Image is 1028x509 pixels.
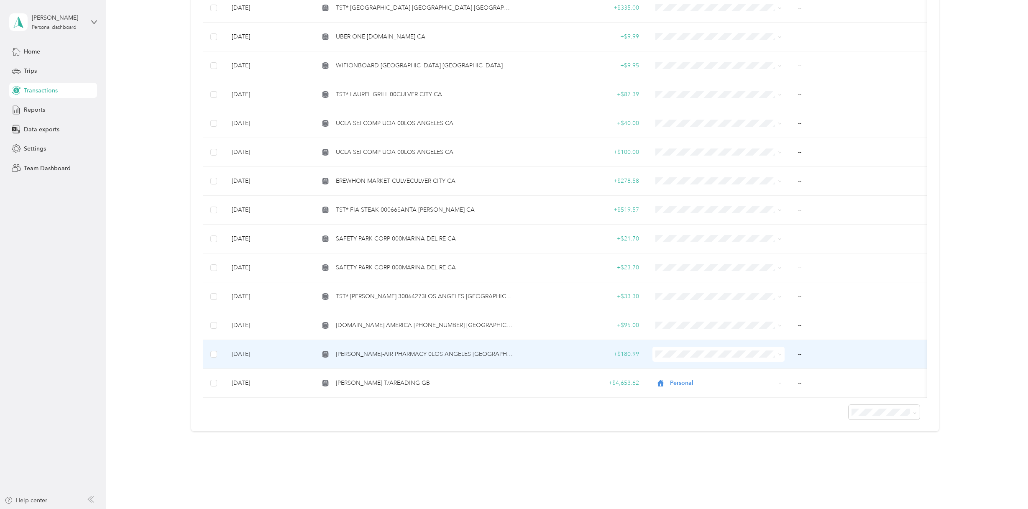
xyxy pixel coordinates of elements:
[527,90,639,99] div: + $87.39
[527,205,639,215] div: + $519.57
[791,138,930,167] td: --
[336,90,442,99] span: TST* LAUREL GRILL 00CULVER CITY CA
[791,167,930,196] td: --
[527,32,639,41] div: + $9.99
[791,109,930,138] td: --
[32,25,77,30] div: Personal dashboard
[527,292,639,301] div: + $33.30
[981,462,1028,509] iframe: Everlance-gr Chat Button Frame
[24,144,46,153] span: Settings
[527,61,639,70] div: + $9.95
[24,125,59,134] span: Data exports
[527,176,639,186] div: + $278.58
[527,379,639,388] div: + $4,653.62
[791,253,930,282] td: --
[225,311,312,340] td: [DATE]
[336,321,514,330] span: [DOMAIN_NAME] AMERICA [PHONE_NUMBER] [GEOGRAPHIC_DATA]
[527,350,639,359] div: + $180.99
[336,205,475,215] span: TST* FIA STEAK 00066SANTA [PERSON_NAME] CA
[225,196,312,225] td: [DATE]
[336,292,514,301] span: TST* [PERSON_NAME] 30064273LOS ANGELES [GEOGRAPHIC_DATA]
[336,32,425,41] span: UBER ONE [DOMAIN_NAME] CA
[791,196,930,225] td: --
[527,263,639,272] div: + $23.70
[527,234,639,243] div: + $21.70
[791,51,930,80] td: --
[791,282,930,311] td: --
[225,282,312,311] td: [DATE]
[225,80,312,109] td: [DATE]
[670,379,775,388] span: Personal
[791,225,930,253] td: --
[527,3,639,13] div: + $335.00
[24,86,58,95] span: Transactions
[336,263,456,272] span: SAFETY PARK CORP 000MARINA DEL RE CA
[336,61,503,70] span: WIFIONBOARD [GEOGRAPHIC_DATA] [GEOGRAPHIC_DATA]
[791,340,930,369] td: --
[791,311,930,340] td: --
[225,225,312,253] td: [DATE]
[225,51,312,80] td: [DATE]
[336,119,453,128] span: UCLA SEI COMP UOA 00LOS ANGELES CA
[336,234,456,243] span: SAFETY PARK CORP 000MARINA DEL RE CA
[527,321,639,330] div: + $95.00
[24,47,40,56] span: Home
[336,176,455,186] span: EREWHON MARKET CULVECULVER CITY CA
[225,23,312,51] td: [DATE]
[24,164,71,173] span: Team Dashboard
[5,496,47,505] button: Help center
[791,80,930,109] td: --
[336,350,514,359] span: [PERSON_NAME]-AIR PHARMACY 0LOS ANGELES [GEOGRAPHIC_DATA]
[225,167,312,196] td: [DATE]
[336,379,430,388] span: [PERSON_NAME] T/AREADING GB
[527,148,639,157] div: + $100.00
[791,23,930,51] td: --
[336,148,453,157] span: UCLA SEI COMP UOA 00LOS ANGELES CA
[336,3,514,13] span: TST* [GEOGRAPHIC_DATA] [GEOGRAPHIC_DATA] [GEOGRAPHIC_DATA]
[225,253,312,282] td: [DATE]
[791,369,930,398] td: --
[527,119,639,128] div: + $40.00
[225,138,312,167] td: [DATE]
[24,67,37,75] span: Trips
[24,105,45,114] span: Reports
[225,340,312,369] td: [DATE]
[225,109,312,138] td: [DATE]
[225,369,312,398] td: [DATE]
[32,13,84,22] div: [PERSON_NAME]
